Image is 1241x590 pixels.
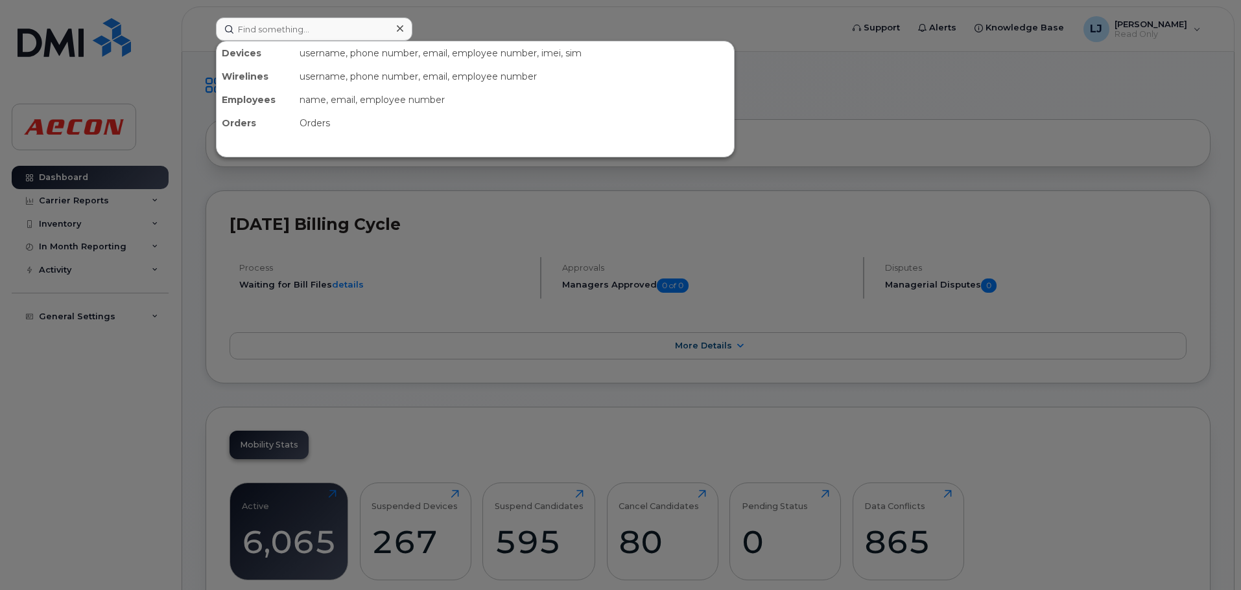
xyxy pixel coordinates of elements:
[217,88,294,111] div: Employees
[217,65,294,88] div: Wirelines
[294,88,734,111] div: name, email, employee number
[294,111,734,135] div: Orders
[217,111,294,135] div: Orders
[294,65,734,88] div: username, phone number, email, employee number
[294,41,734,65] div: username, phone number, email, employee number, imei, sim
[217,41,294,65] div: Devices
